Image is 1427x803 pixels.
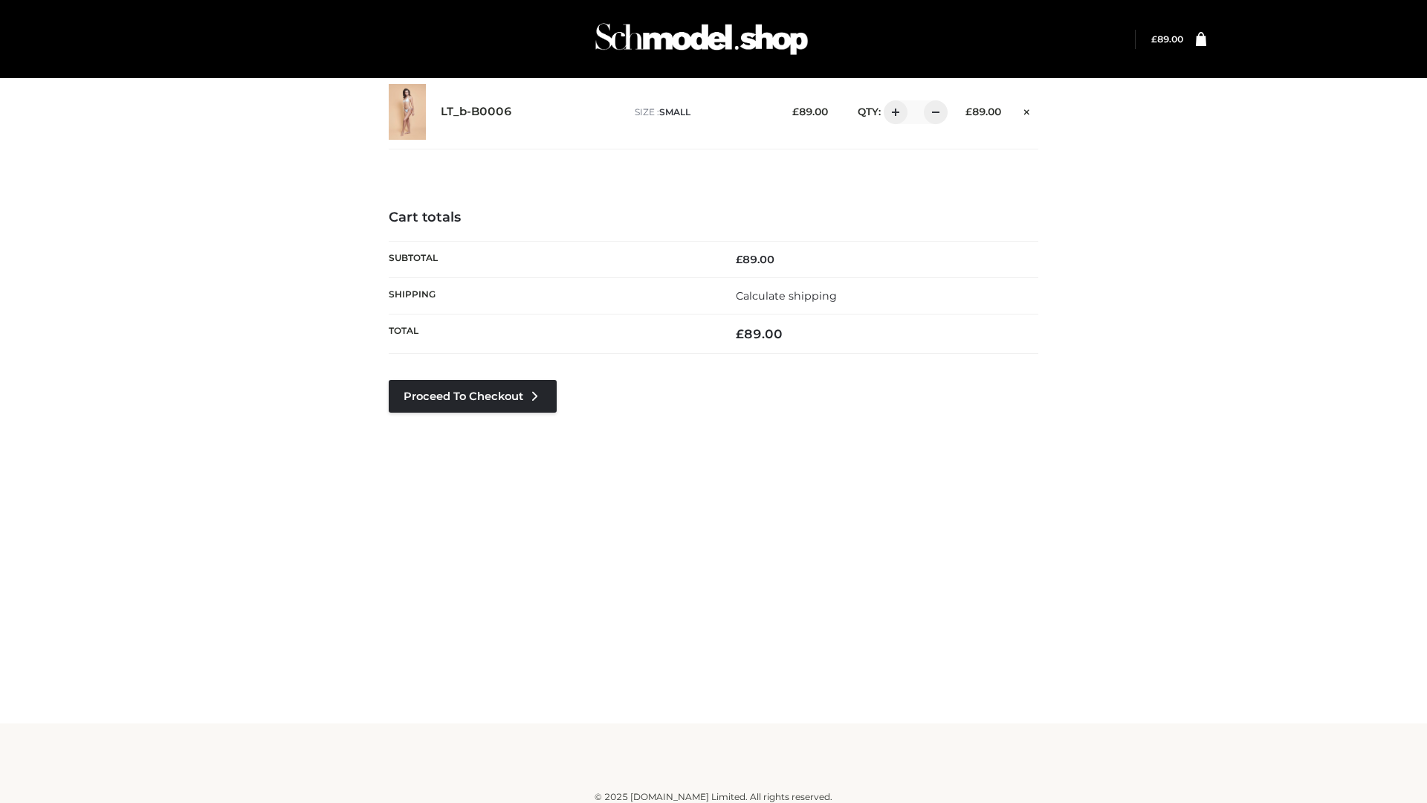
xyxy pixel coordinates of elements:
a: LT_b-B0006 [441,105,512,119]
a: Remove this item [1016,100,1038,120]
img: Schmodel Admin 964 [590,10,813,68]
th: Subtotal [389,241,713,277]
bdi: 89.00 [736,326,783,341]
span: SMALL [659,106,690,117]
a: Proceed to Checkout [389,380,557,413]
bdi: 89.00 [736,253,774,266]
h4: Cart totals [389,210,1038,226]
span: £ [965,106,972,117]
span: £ [1151,33,1157,45]
bdi: 89.00 [1151,33,1183,45]
a: Calculate shipping [736,289,837,303]
span: £ [792,106,799,117]
div: QTY: [843,100,942,124]
bdi: 89.00 [965,106,1001,117]
th: Shipping [389,277,713,314]
p: size : [635,106,769,119]
bdi: 89.00 [792,106,828,117]
span: £ [736,253,742,266]
th: Total [389,315,713,354]
a: £89.00 [1151,33,1183,45]
span: £ [736,326,744,341]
